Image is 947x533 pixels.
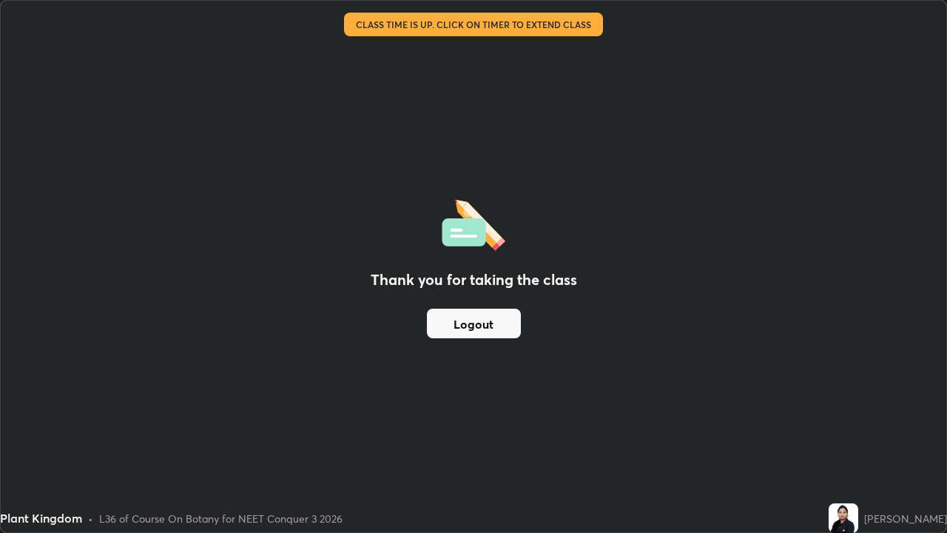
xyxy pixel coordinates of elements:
[442,195,505,251] img: offlineFeedback.1438e8b3.svg
[88,511,93,526] div: •
[371,269,577,291] h2: Thank you for taking the class
[864,511,947,526] div: [PERSON_NAME]
[99,511,343,526] div: L36 of Course On Botany for NEET Conquer 3 2026
[427,309,521,338] button: Logout
[829,503,858,533] img: f7eccc8ec5de4befb7241ed3494b9f8e.jpg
